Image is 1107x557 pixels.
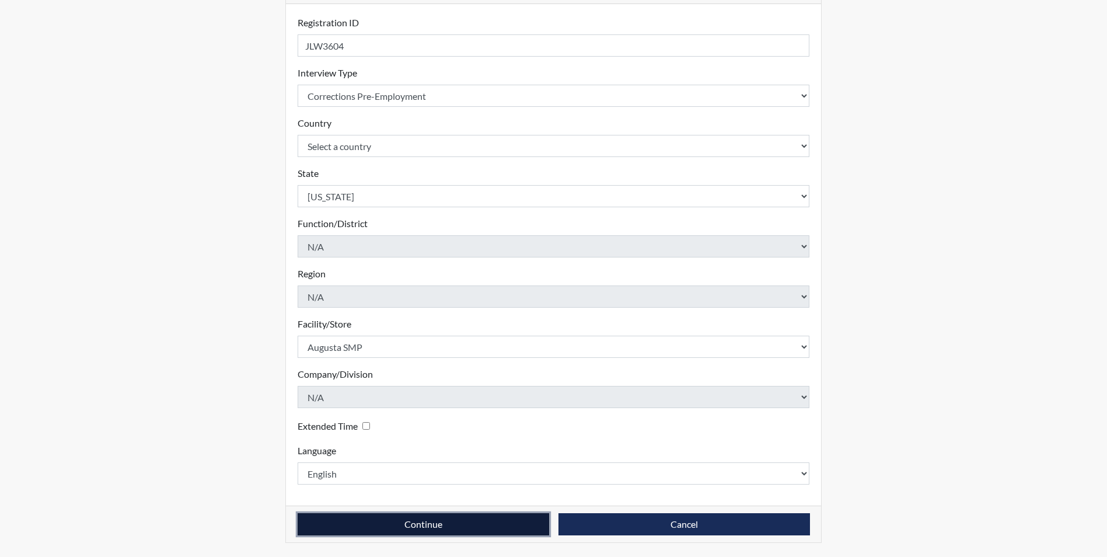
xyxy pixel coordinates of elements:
label: Registration ID [298,16,359,30]
label: Language [298,444,336,458]
label: State [298,166,319,180]
label: Facility/Store [298,317,351,331]
label: Company/Division [298,367,373,381]
label: Function/District [298,217,368,231]
label: Region [298,267,326,281]
label: Interview Type [298,66,357,80]
label: Extended Time [298,419,358,433]
button: Continue [298,513,549,535]
div: Checking this box will provide the interviewee with an accomodation of extra time to answer each ... [298,417,375,434]
input: Insert a Registration ID, which needs to be a unique alphanumeric value for each interviewee [298,34,810,57]
button: Cancel [558,513,810,535]
label: Country [298,116,331,130]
